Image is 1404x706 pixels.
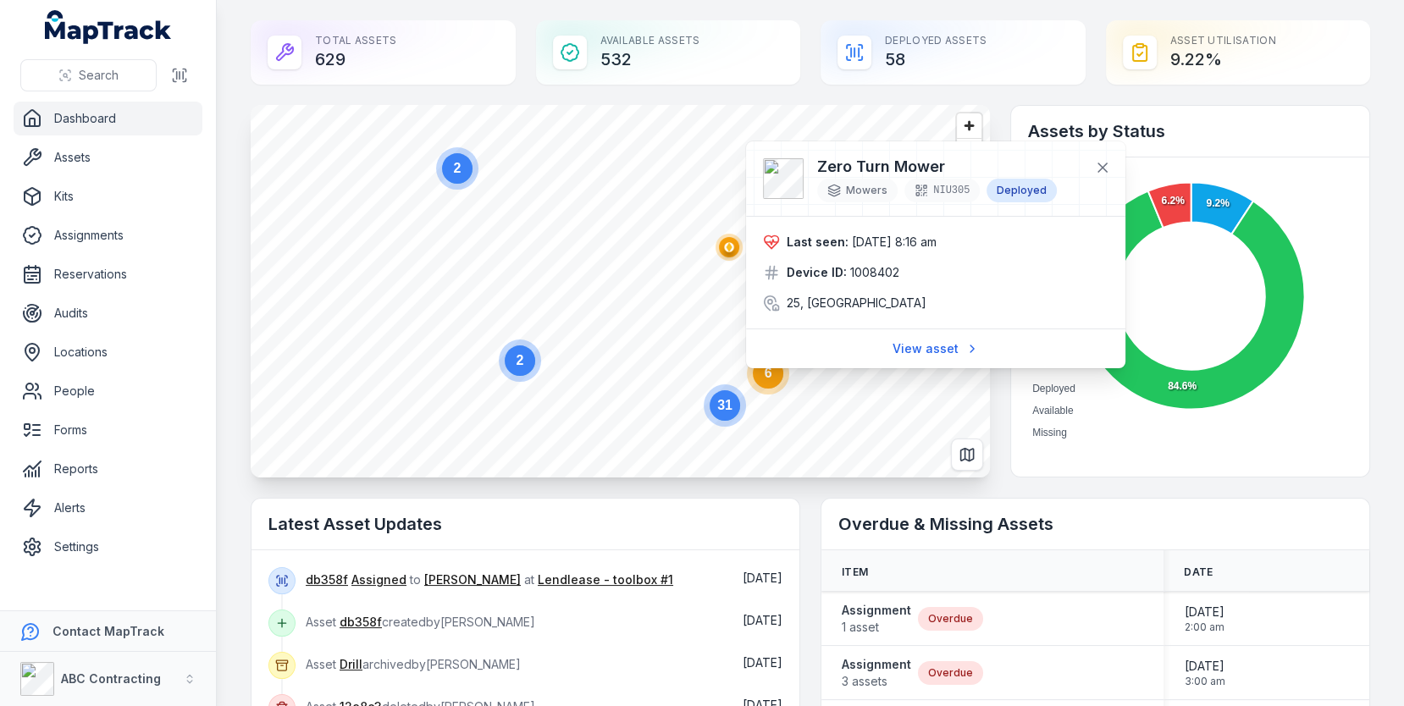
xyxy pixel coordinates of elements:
[1184,621,1224,634] span: 2:00 am
[743,655,782,670] span: [DATE]
[842,656,911,673] strong: Assignment
[918,607,983,631] div: Overdue
[904,179,980,202] div: NIU305
[850,264,899,281] span: 1008402
[306,657,521,671] span: Asset archived by [PERSON_NAME]
[951,438,983,471] button: Switch to Map View
[743,571,782,585] time: 08/09/2025, 10:39:05 am
[14,102,202,135] a: Dashboard
[79,67,119,84] span: Search
[1184,565,1213,579] span: Date
[787,264,847,281] strong: Device ID:
[45,10,172,44] a: MapTrack
[14,491,202,525] a: Alerts
[817,155,1057,179] h3: Zero Turn Mower
[743,571,782,585] span: [DATE]
[842,565,868,579] span: Item
[842,673,911,690] span: 3 assets
[787,234,848,251] strong: Last seen:
[538,571,673,588] a: Lendlease - toolbox #1
[852,234,937,249] time: 27/03/2025, 8:16:24 am
[14,530,202,564] a: Settings
[1184,658,1224,688] time: 30/11/2024, 3:00:00 am
[846,184,887,197] span: Mowers
[882,333,990,365] a: View asset
[918,661,983,685] div: Overdue
[20,59,157,91] button: Search
[14,257,202,291] a: Reservations
[1184,604,1224,621] span: [DATE]
[306,571,348,588] a: db358f
[14,374,202,408] a: People
[53,624,164,638] strong: Contact MapTrack
[743,613,782,627] span: [DATE]
[1184,604,1224,634] time: 31/08/2024, 2:00:00 am
[14,141,202,174] a: Assets
[1184,675,1224,688] span: 3:00 am
[340,614,382,631] a: db358f
[1032,383,1075,394] span: Deployed
[306,572,673,587] span: to at
[251,105,990,477] canvas: Map
[351,571,406,588] a: Assigned
[14,452,202,486] a: Reports
[957,113,981,138] button: Zoom in
[424,571,521,588] a: [PERSON_NAME]
[842,602,911,619] strong: Assignment
[454,161,462,175] text: 2
[743,613,782,627] time: 08/09/2025, 10:38:34 am
[743,655,782,670] time: 08/09/2025, 10:25:22 am
[14,413,202,447] a: Forms
[787,295,926,312] span: 25, [GEOGRAPHIC_DATA]
[517,353,524,367] text: 2
[765,366,772,380] text: 6
[14,218,202,252] a: Assignments
[838,512,1352,536] h2: Overdue & Missing Assets
[957,138,981,163] button: Zoom out
[842,619,911,636] span: 1 asset
[61,671,161,686] strong: ABC Contracting
[1032,427,1067,438] span: Missing
[717,398,732,412] text: 31
[14,335,202,369] a: Locations
[987,179,1057,202] div: Deployed
[340,656,362,673] a: Drill
[842,656,911,690] a: Assignment3 assets
[268,512,782,536] h2: Latest Asset Updates
[1032,405,1073,416] span: Available
[306,615,535,629] span: Asset created by [PERSON_NAME]
[1028,119,1352,143] h2: Assets by Status
[14,296,202,330] a: Audits
[1184,658,1224,675] span: [DATE]
[842,602,911,636] a: Assignment1 asset
[14,179,202,213] a: Kits
[852,234,937,249] span: [DATE] 8:16 am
